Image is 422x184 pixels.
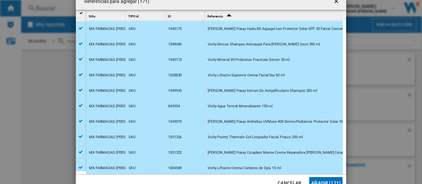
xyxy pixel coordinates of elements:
div: 1031326 [168,130,182,145]
div: [PERSON_NAME] Posay Hyalu B5 Aquagel con Protector Solar SPF 30 Facial Concentrado con Acido Hial... [208,21,398,37]
div: SKU [129,161,136,176]
div: MX FARMACIAS [PERSON_NAME] [89,99,143,114]
div: SKU [129,21,136,37]
div: SKU [129,52,136,67]
div: Vichy Purete Thermale Gel Limpiador Facial Fresco 200 ml [208,130,303,145]
span: Sort Ascending [224,14,234,18]
div: [PERSON_NAME] Posay Anthelios UVMune 400 Dermo-Pediatrics Protector Solar SPF 50+ 50 ml [208,114,362,129]
div: SKU [129,37,136,52]
div: 1028830 [168,68,182,83]
div: ID Sort None [166,10,204,20]
div: SKU [129,83,136,98]
div: 843954 [168,99,180,114]
span: Sitio [89,14,96,18]
div: Sort Ascending [206,10,343,20]
div: MX FARMACIAS [PERSON_NAME] [89,37,143,52]
div: [PERSON_NAME] Posay Cicaplast Manos Crema Reparadora [PERSON_NAME] Cutanea 50 ml [208,145,358,160]
div: 1045173 [168,52,182,67]
span: TIPO id [128,14,139,18]
div: 1045175 [168,21,182,37]
div: Sort None [127,10,165,20]
div: MX FARMACIAS [PERSON_NAME] [89,68,143,83]
div: Sort None [166,10,204,20]
div: MX FARMACIAS [PERSON_NAME] [89,161,143,176]
div: Vichy Dercos Shampoo Anticaspa Para [PERSON_NAME] Seco 390 ml [208,37,320,52]
div: Vichy Agua Termal Mineralizante 150 ml [208,99,273,114]
div: 1004509 [168,161,182,176]
div: 1048685 [168,37,182,52]
div: MX FARMACIAS [PERSON_NAME] [89,114,143,129]
div: 1031322 [168,145,182,160]
div: SKU [129,68,136,83]
div: SKU [129,99,136,114]
div: Vichy Mineral 89 Probiotics Fractions Serum 30 ml [208,52,290,67]
div: MX FARMACIAS [PERSON_NAME] [89,52,143,67]
div: Vichy Liftactiv Crema Contorno de Ojos 15 ml [208,161,281,176]
div: SKU [129,130,136,145]
div: [PERSON_NAME] Posay Kerium Ds Antipelliculaire Shampoo 200 ml [208,83,317,98]
div: MX FARMACIAS [PERSON_NAME] [89,130,143,145]
span: Referencia [207,14,223,18]
div: SKU [129,145,136,160]
div: TIPO id Sort None [127,10,165,20]
div: MX FARMACIAS [PERSON_NAME] [89,145,143,160]
span: ID [168,14,171,18]
div: Sort None [87,10,125,20]
div: MX FARMACIAS [PERSON_NAME] [89,21,143,37]
div: Sitio Sort None [87,10,125,20]
div: Referencia Sort Ascending [206,10,343,20]
div: SKU [129,114,136,129]
div: 1049933 [168,83,182,98]
div: MX FARMACIAS [PERSON_NAME] [89,83,143,98]
div: Vichy Liftactiv Supreme Crema Facial Dia 50 ml [208,68,285,83]
div: 1049019 [168,114,182,129]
